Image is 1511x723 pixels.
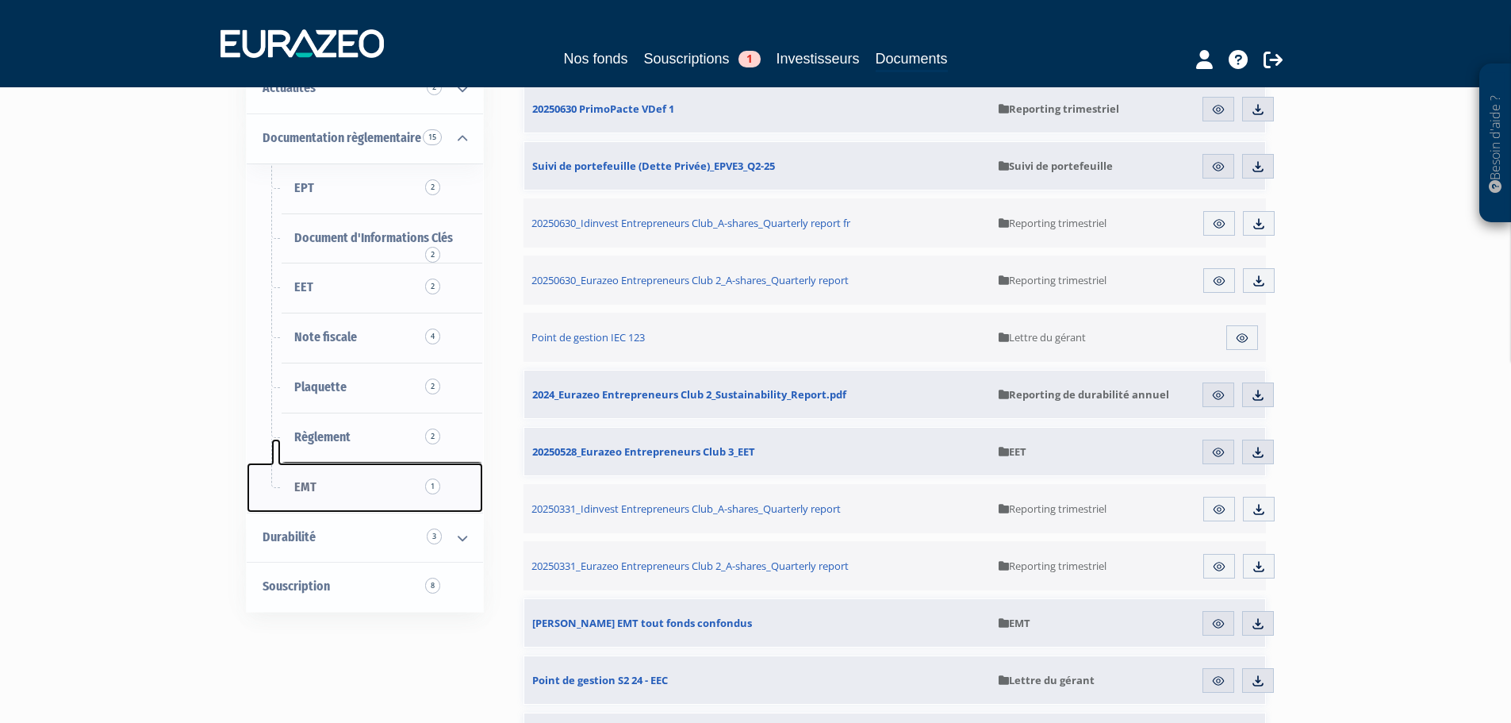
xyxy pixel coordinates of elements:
[425,429,440,444] span: 2
[524,428,991,475] a: 20250528_Eurazeo Entrepreneurs Club 3_EET
[1252,502,1266,517] img: download.svg
[1212,502,1226,517] img: eye.svg
[221,29,384,58] img: 1732889491-logotype_eurazeo_blanc_rvb.png
[247,63,483,113] a: Actualités 2
[263,130,421,145] span: Documentation règlementaire
[531,273,849,287] span: 20250630_Eurazeo Entrepreneurs Club 2_A-shares_Quarterly report
[524,656,991,704] a: Point de gestion S2 24 - EEC
[999,330,1086,344] span: Lettre du gérant
[247,213,483,263] a: Document d'Informations Clés2
[1211,445,1225,460] img: eye.svg
[524,599,991,647] a: [PERSON_NAME] EMT tout fonds confondus
[1251,160,1265,174] img: download.svg
[531,330,645,344] span: Point de gestion IEC 123
[263,529,316,544] span: Durabilité
[1211,388,1225,402] img: eye.svg
[1252,274,1266,288] img: download.svg
[425,279,440,294] span: 2
[247,313,483,363] a: Note fiscale4
[531,216,850,230] span: 20250630_Idinvest Entrepreneurs Club_A-shares_Quarterly report fr
[1252,217,1266,231] img: download.svg
[524,371,991,418] a: 2024_Eurazeo Entrepreneurs Club 2_Sustainability_Report.pdf
[532,444,755,459] span: 20250528_Eurazeo Entrepreneurs Club 3_EET
[1211,102,1225,117] img: eye.svg
[247,463,483,513] a: EMT1
[999,273,1106,287] span: Reporting trimestriel
[531,502,841,516] span: 20250331_Idinvest Entrepreneurs Club_A-shares_Quarterly report
[427,529,442,544] span: 3
[523,484,991,533] a: 20250331_Idinvest Entrepreneurs Club_A-shares_Quarterly report
[876,48,948,72] a: Documents
[532,387,846,402] span: 2024_Eurazeo Entrepreneurs Club 2_Sustainability_Report.pdf
[532,673,668,687] span: Point de gestion S2 24 - EEC
[423,129,442,145] span: 15
[247,263,483,313] a: EET2
[294,279,313,294] span: EET
[425,329,440,344] span: 4
[1211,674,1225,688] img: eye.svg
[643,48,760,70] a: Souscriptions1
[524,85,991,133] a: 20250630 PrimoPacte VDef 1
[425,247,440,263] span: 2
[247,163,483,213] a: EPT2
[532,616,752,630] span: [PERSON_NAME] EMT tout fonds confondus
[1212,217,1226,231] img: eye.svg
[1251,617,1265,631] img: download.svg
[1251,388,1265,402] img: download.svg
[999,673,1095,687] span: Lettre du gérant
[999,502,1106,516] span: Reporting trimestriel
[523,198,991,248] a: 20250630_Idinvest Entrepreneurs Club_A-shares_Quarterly report fr
[1211,617,1225,631] img: eye.svg
[1211,160,1225,174] img: eye.svg
[247,513,483,563] a: Durabilité 3
[531,559,849,573] span: 20250331_Eurazeo Entrepreneurs Club 2_A-shares_Quarterly report
[777,48,860,70] a: Investisseurs
[532,102,674,116] span: 20250630 PrimoPacte VDef 1
[425,179,440,195] span: 2
[524,142,991,190] a: Suivi de portefeuille (Dette Privée)_EPVE3_Q2-25
[999,387,1169,402] span: Reporting de durabilité annuel
[294,329,357,344] span: Note fiscale
[294,429,351,444] span: Règlement
[999,616,1030,630] span: EMT
[294,379,347,394] span: Plaquette
[294,180,314,195] span: EPT
[563,48,627,70] a: Nos fonds
[1251,445,1265,460] img: download.svg
[247,363,483,413] a: Plaquette2
[425,479,440,494] span: 1
[263,80,316,95] span: Actualités
[999,444,1026,459] span: EET
[1212,274,1226,288] img: eye.svg
[523,541,991,590] a: 20250331_Eurazeo Entrepreneurs Club 2_A-shares_Quarterly report
[523,256,991,305] a: 20250630_Eurazeo Entrepreneurs Club 2_A-shares_Quarterly report
[1235,331,1249,345] img: eye.svg
[999,102,1119,116] span: Reporting trimestriel
[999,216,1106,230] span: Reporting trimestriel
[294,230,453,245] span: Document d'Informations Clés
[247,562,483,612] a: Souscription8
[1486,72,1505,215] p: Besoin d'aide ?
[1251,102,1265,117] img: download.svg
[532,159,775,173] span: Suivi de portefeuille (Dette Privée)_EPVE3_Q2-25
[523,313,991,362] a: Point de gestion IEC 123
[247,413,483,463] a: Règlement2
[247,113,483,163] a: Documentation règlementaire 15
[999,159,1113,173] span: Suivi de portefeuille
[1251,674,1265,688] img: download.svg
[738,51,761,67] span: 1
[1212,560,1226,574] img: eye.svg
[425,578,440,594] span: 8
[1252,560,1266,574] img: download.svg
[425,379,440,394] span: 2
[294,479,316,494] span: EMT
[999,559,1106,573] span: Reporting trimestriel
[263,579,330,594] span: Souscription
